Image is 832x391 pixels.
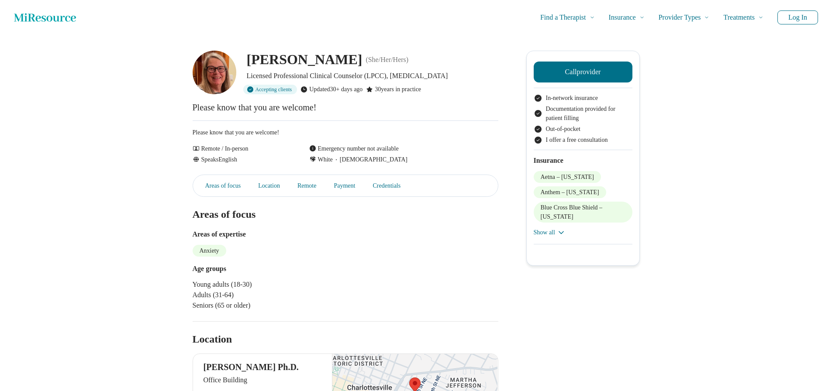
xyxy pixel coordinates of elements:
[391,55,439,65] p: ( She/Her/Hers )
[243,85,303,94] div: Accepting clients
[591,11,623,24] span: Insurance
[193,101,498,113] p: Please know that you are welcome!
[14,9,76,26] a: Home page
[193,155,292,164] div: Speaks English
[193,229,498,240] h3: Areas of expertise
[193,264,342,274] h3: Age groups
[318,155,334,164] span: White
[195,177,253,195] a: Areas of focus
[247,51,387,69] h1: [PERSON_NAME]
[193,245,228,257] li: Anxiety
[204,361,322,373] p: [PERSON_NAME] Ph.D.
[534,155,632,166] h2: Insurance
[193,144,292,153] div: Remote / In-person
[334,155,406,164] span: [DEMOGRAPHIC_DATA]
[193,128,498,137] p: Please know that you are welcome!
[646,11,694,24] span: Provider Types
[534,135,632,144] li: I offer a free consultation
[717,11,753,24] span: Treatments
[309,144,409,153] div: Emergency number not available
[534,186,611,198] li: Anthem – [US_STATE]
[342,177,377,195] a: Payment
[193,290,342,300] li: Adults (31-64)
[193,300,342,311] li: Seniors (65 or older)
[204,375,322,385] p: Office Building
[247,71,498,81] p: Licensed Professional Clinical Counselor (LPCC), [MEDICAL_DATA]
[302,177,335,195] a: Remote
[534,93,632,144] ul: Payment options
[534,171,605,183] li: Aetna – [US_STATE]
[260,177,295,195] a: Location
[193,279,342,290] li: Young adults (18-30)
[776,10,818,24] button: Log In
[534,93,632,103] li: In-network insurance
[193,332,235,347] h2: Location
[534,104,632,123] li: Documentation provided for patient filling
[534,202,632,223] li: Blue Cross Blue Shield – [US_STATE]
[384,177,433,195] a: Credentials
[307,85,378,94] div: Updated 30+ days ago
[193,186,498,222] h2: Areas of focus
[517,11,569,24] span: Find a Therapist
[534,62,632,82] button: Callprovider
[534,124,632,134] li: Out-of-pocket
[193,51,236,94] img: Cynthia Walters, Licensed Professional Clinical Counselor (LPCC)
[381,85,445,94] div: 30 years in practice
[534,228,568,237] button: Show all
